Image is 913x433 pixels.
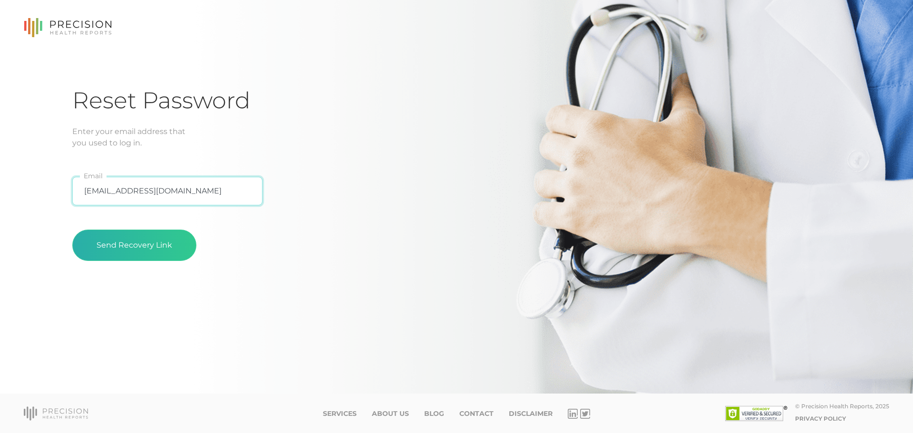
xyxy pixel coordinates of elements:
[372,410,409,418] a: About Us
[72,177,262,205] input: Email
[72,126,841,149] p: Enter your email address that you used to log in.
[72,87,841,115] h1: Reset Password
[795,415,846,422] a: Privacy Policy
[725,406,787,421] img: SSL site seal - click to verify
[424,410,444,418] a: Blog
[72,230,196,261] button: Send Recovery Link
[459,410,494,418] a: Contact
[509,410,553,418] a: Disclaimer
[323,410,357,418] a: Services
[795,403,889,410] div: © Precision Health Reports, 2025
